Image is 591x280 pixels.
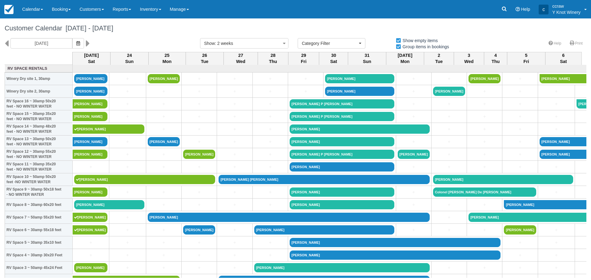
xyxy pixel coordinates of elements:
[468,151,501,158] a: +
[183,76,215,82] a: +
[111,88,144,95] a: +
[111,239,144,246] a: +
[504,225,536,235] a: [PERSON_NAME]
[254,76,286,82] a: +
[5,211,73,224] th: RV Space 7 ~ 50amp 55x20 feet
[74,74,107,83] a: [PERSON_NAME]
[386,52,424,65] th: [DATE] Mon
[6,66,71,72] a: RV Space Rentals
[5,161,73,173] th: RV Space 11 ~ 30amp 35x20 feet - NO WINTER WATER
[540,101,573,107] a: +
[5,73,73,85] th: Winery Dry site 1, 30amp
[74,252,107,258] a: +
[540,189,573,195] a: +
[433,151,465,158] a: +
[186,52,223,65] th: 26 Tue
[290,238,501,247] a: [PERSON_NAME]
[396,44,454,49] span: Group items in bookings
[504,101,536,107] a: +
[398,88,430,95] a: +
[325,87,394,96] a: [PERSON_NAME]
[504,88,536,95] a: +
[433,76,465,82] a: +
[111,101,144,107] a: +
[433,227,465,233] a: +
[552,9,581,15] p: Y Knot Winery
[504,164,536,170] a: +
[433,187,536,197] a: Colonel [PERSON_NAME] De [PERSON_NAME]
[73,213,107,222] a: [PERSON_NAME]
[433,126,465,132] a: +
[183,202,215,208] a: +
[183,265,215,271] a: +
[254,164,286,170] a: +
[73,225,107,235] a: [PERSON_NAME]
[148,74,180,83] a: [PERSON_NAME]
[5,262,73,274] th: RV Space 3 ~ 50amp 45x24 Feet
[468,126,501,132] a: +
[254,202,286,208] a: +
[433,87,465,96] a: [PERSON_NAME]
[504,151,536,158] a: +
[148,265,180,271] a: +
[5,110,73,123] th: RV Space 15 ~ 30amp 35x20 feet - NO WINTER WATER
[521,7,530,12] span: Help
[148,52,186,65] th: 25 Mon
[290,88,322,95] a: +
[398,139,430,145] a: +
[183,88,215,95] a: +
[5,249,73,262] th: RV Space 4 ~ 30amp 30x20 Feet
[73,99,107,108] a: [PERSON_NAME]
[516,7,520,11] i: Help
[223,52,258,65] th: 27 Wed
[111,227,144,233] a: +
[183,126,215,132] a: +
[183,101,215,107] a: +
[504,239,536,246] a: +
[219,151,251,158] a: +
[73,137,107,146] a: [PERSON_NAME]
[566,39,586,48] a: Print
[183,150,215,159] a: [PERSON_NAME]
[73,187,107,197] a: [PERSON_NAME]
[219,265,251,271] a: +
[290,137,394,146] a: [PERSON_NAME]
[468,113,501,120] a: +
[111,189,144,195] a: +
[183,225,215,235] a: [PERSON_NAME]
[73,112,107,121] a: [PERSON_NAME]
[540,227,573,233] a: +
[396,38,443,42] span: Show empty items
[111,52,148,65] th: 24 Sun
[183,139,215,145] a: +
[468,202,501,208] a: +
[504,265,536,271] a: +
[433,164,465,170] a: +
[290,162,394,172] a: [PERSON_NAME]
[204,41,215,46] span: Show
[433,139,465,145] a: +
[73,150,107,159] a: [PERSON_NAME]
[254,151,286,158] a: +
[62,24,113,32] span: [DATE] - [DATE]
[148,101,180,107] a: +
[504,252,536,258] a: +
[290,99,394,108] a: [PERSON_NAME] P [PERSON_NAME]
[219,76,251,82] a: +
[540,265,573,271] a: +
[398,189,430,195] a: +
[468,227,501,233] a: +
[290,150,394,159] a: [PERSON_NAME] P [PERSON_NAME]
[219,126,251,132] a: +
[73,52,111,65] th: [DATE] Sat
[183,113,215,120] a: +
[74,164,107,170] a: +
[254,88,286,95] a: +
[398,113,430,120] a: +
[74,87,107,96] a: [PERSON_NAME]
[424,52,454,65] th: 2 Tue
[290,124,430,134] a: [PERSON_NAME]
[433,202,465,208] a: +
[148,202,180,208] a: +
[74,175,215,184] a: [PERSON_NAME]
